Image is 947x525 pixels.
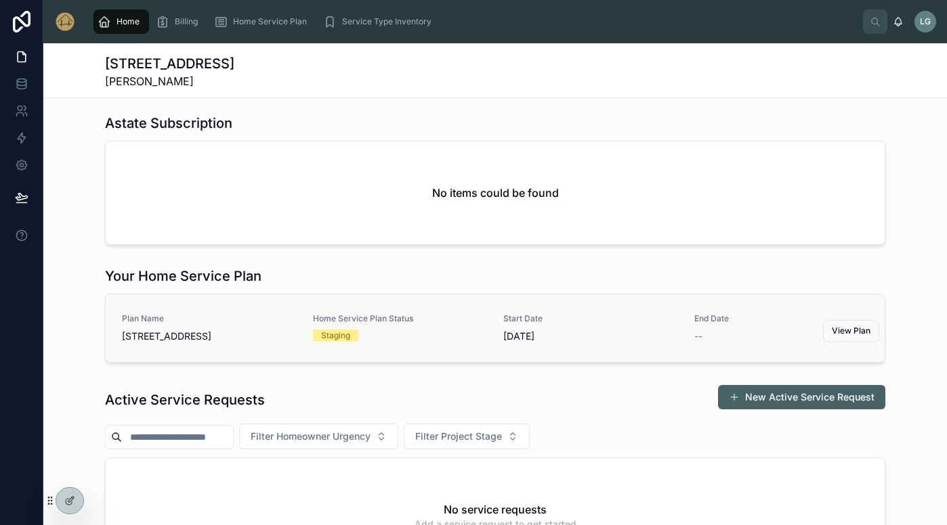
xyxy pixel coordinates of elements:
[319,9,441,34] a: Service Type Inventory
[105,73,234,89] span: [PERSON_NAME]
[105,390,265,409] h1: Active Service Requests
[832,325,870,336] span: View Plan
[175,16,198,27] span: Billing
[920,16,931,27] span: LG
[823,320,879,342] button: View Plan
[321,329,350,342] div: Staging
[233,16,307,27] span: Home Service Plan
[503,329,678,343] span: [DATE]
[93,9,149,34] a: Home
[718,385,885,409] button: New Active Service Request
[105,267,261,286] h1: Your Home Service Plan
[152,9,207,34] a: Billing
[87,7,863,37] div: scrollable content
[54,11,76,32] img: App logo
[503,313,678,324] span: Start Date
[210,9,316,34] a: Home Service Plan
[239,424,398,449] button: Select Button
[122,313,297,324] span: Plan Name
[432,185,559,201] h2: No items could be found
[251,430,371,443] span: Filter Homeowner Urgency
[313,313,488,324] span: Home Service Plan Status
[342,16,432,27] span: Service Type Inventory
[444,501,547,518] h2: No service requests
[105,54,234,73] h1: [STREET_ADDRESS]
[415,430,502,443] span: Filter Project Stage
[105,114,232,133] h1: Astate Subscription
[694,329,702,343] span: --
[404,424,530,449] button: Select Button
[122,329,297,343] span: [STREET_ADDRESS]
[694,313,869,324] span: End Date
[117,16,140,27] span: Home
